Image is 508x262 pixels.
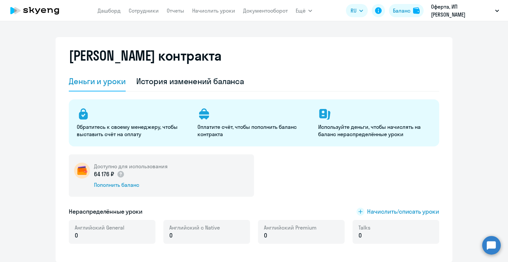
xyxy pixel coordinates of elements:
[296,7,306,15] span: Ещё
[75,231,78,240] span: 0
[197,123,310,138] p: Оплатите счёт, чтобы пополнить баланс контракта
[359,224,370,231] span: Talks
[346,4,368,17] button: RU
[389,4,424,17] button: Балансbalance
[431,3,492,19] p: Оферта, ИП [PERSON_NAME]
[167,7,184,14] a: Отчеты
[359,231,362,240] span: 0
[264,231,267,240] span: 0
[243,7,288,14] a: Документооборот
[296,4,312,17] button: Ещё
[94,163,168,170] h5: Доступно для использования
[351,7,357,15] span: RU
[169,231,173,240] span: 0
[169,224,220,231] span: Английский с Native
[98,7,121,14] a: Дашборд
[413,7,420,14] img: balance
[94,181,168,188] div: Пополнить баланс
[69,48,222,64] h2: [PERSON_NAME] контракта
[77,123,190,138] p: Обратитесь к своему менеджеру, чтобы выставить счёт на оплату
[428,3,502,19] button: Оферта, ИП [PERSON_NAME]
[192,7,235,14] a: Начислить уроки
[94,170,125,179] p: 64 176 ₽
[367,207,439,216] span: Начислить/списать уроки
[75,224,124,231] span: Английский General
[129,7,159,14] a: Сотрудники
[318,123,431,138] p: Используйте деньги, чтобы начислять на баланс нераспределённые уроки
[69,207,143,216] h5: Нераспределённые уроки
[69,76,126,86] div: Деньги и уроки
[74,163,90,179] img: wallet-circle.png
[264,224,317,231] span: Английский Premium
[136,76,244,86] div: История изменений баланса
[393,7,410,15] div: Баланс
